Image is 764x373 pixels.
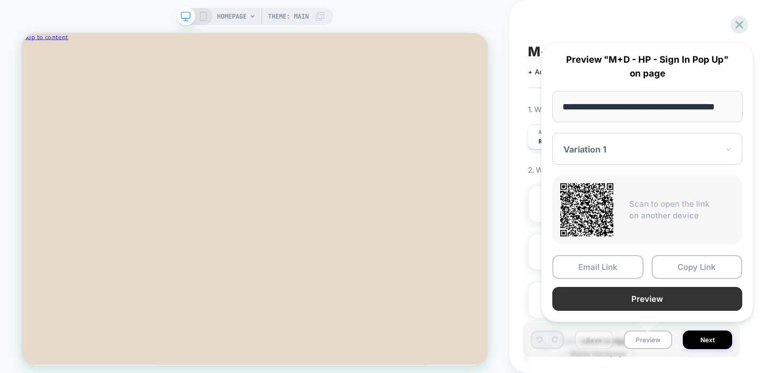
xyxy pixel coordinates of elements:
button: Next [683,330,732,349]
span: 1. What audience and where will the experience run? [528,105,694,114]
span: Theme: MAIN [268,8,309,25]
span: M+D - HP - Sign In Pop Up [528,44,692,60]
button: Save [575,330,613,349]
button: Copy Link [652,255,743,279]
p: Preview "M+D - HP - Sign In Pop Up" on page [552,53,742,80]
span: 2. Which changes the experience contains? [528,165,666,174]
button: Preview [624,330,672,349]
p: Scan to open the link on another device [629,198,734,222]
button: Email Link [552,255,644,279]
button: Preview [552,287,742,311]
span: HOMEPAGE [217,8,247,25]
span: + Add more info [528,67,581,76]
